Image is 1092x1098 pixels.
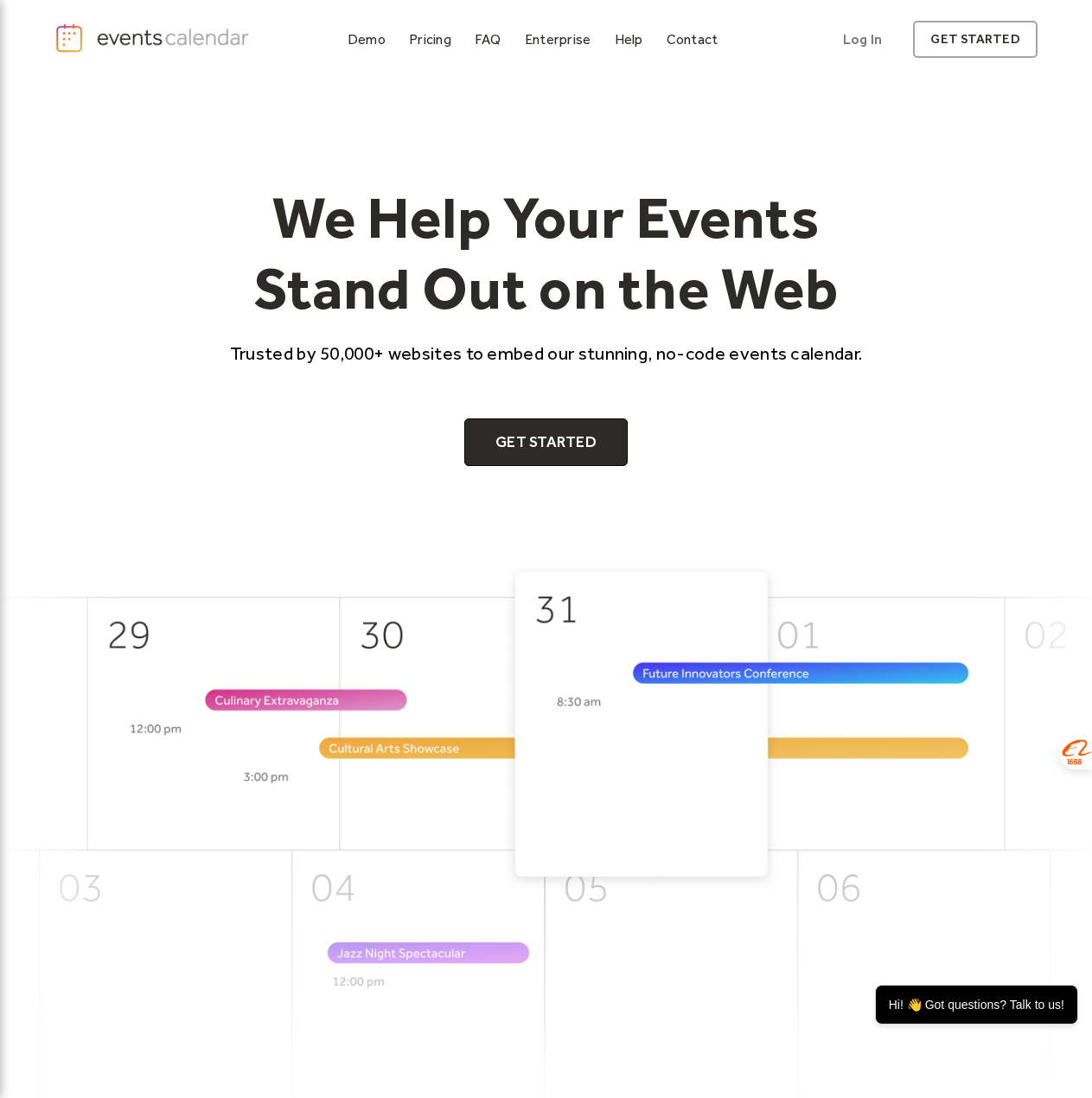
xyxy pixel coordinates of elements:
[667,35,718,44] div: Contact
[409,35,451,44] div: Pricing
[341,28,393,51] a: Demo
[468,28,508,51] a: FAQ
[214,182,878,323] h1: We Help Your Events Stand Out on the Web
[525,35,591,44] div: Enterprise
[475,35,501,44] div: FAQ
[402,28,458,51] a: Pricing
[214,341,878,366] p: Trusted by 50,000+ websites to embed our stunning, no-code events calendar.
[518,28,597,51] a: Enterprise
[826,21,899,58] a: Log In
[660,28,725,51] a: Contact
[54,22,253,53] a: home
[464,418,628,467] a: Get Started
[913,21,1037,58] a: get started
[348,35,386,44] div: Demo
[615,35,643,44] div: Help
[608,28,650,51] a: Help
